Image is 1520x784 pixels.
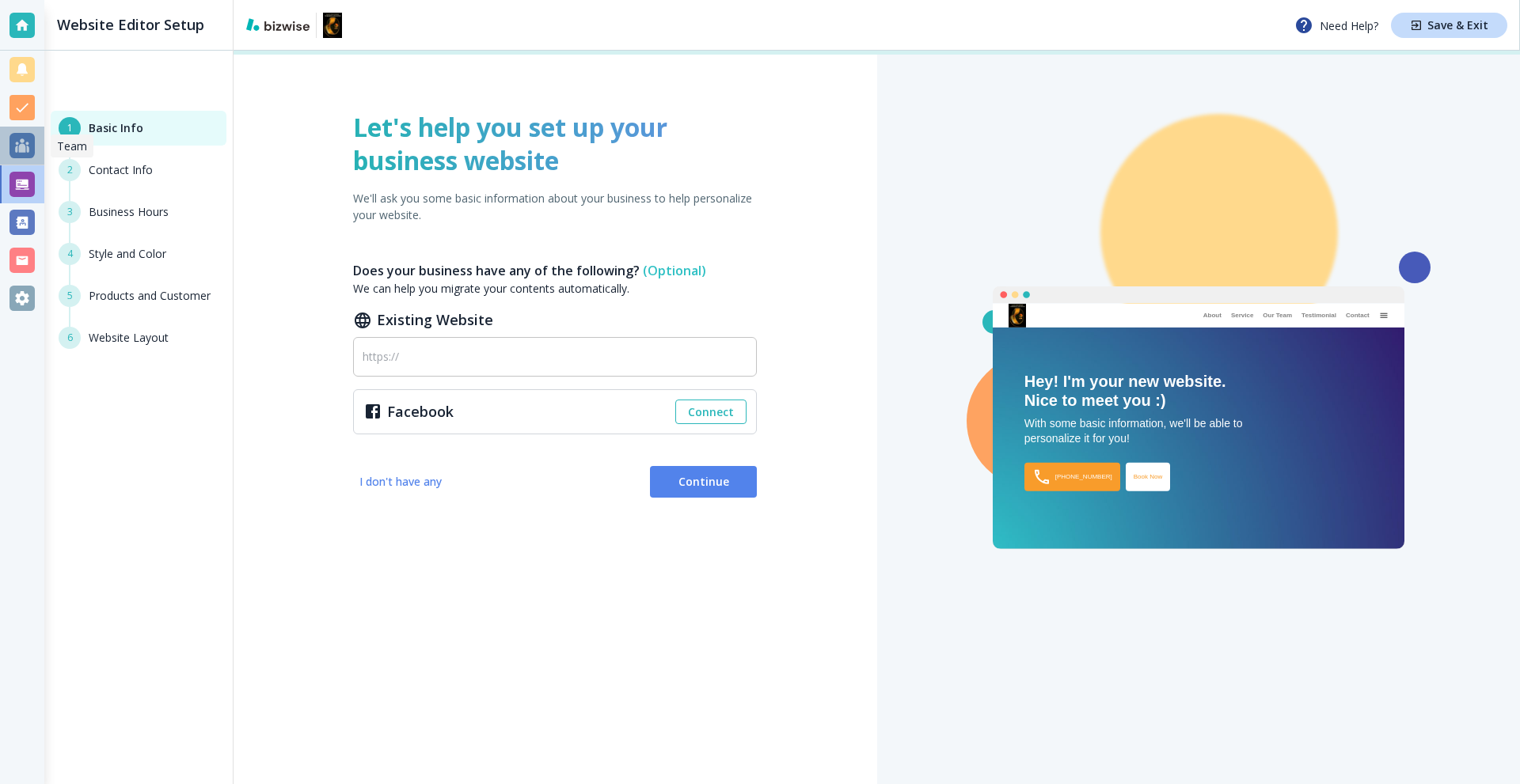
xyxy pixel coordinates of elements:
[1341,312,1374,319] div: Contact
[57,138,87,154] p: Team
[1024,372,1373,410] div: Hey! I'm your new website. Nice to meet you :)
[675,400,747,425] button: Connect
[51,111,226,146] button: 1Basic Info
[353,466,448,498] button: I don't have any
[643,262,706,279] span: (Optional)
[359,474,442,490] span: I don't have any
[663,474,744,490] span: Continue
[363,350,747,364] input: https://
[353,111,757,177] h1: Let's help you set up your business website
[688,404,734,420] span: Connect
[67,121,73,135] span: 1
[353,309,757,331] h2: Existing Website
[353,190,757,223] p: We'll ask you some basic information about your business to help personalize your website.
[650,466,757,498] button: Continue
[1391,13,1507,38] button: Save & Exit
[353,261,757,280] h6: Does your business have any of the following?
[1199,312,1226,319] div: About
[1024,416,1373,447] div: With some basic information, we'll be able to personalize it for you!
[1009,304,1026,328] img: Black Independent Filmmakers Association
[1294,16,1378,35] p: Need Help?
[1226,312,1258,319] div: Service
[246,18,310,31] img: bizwise
[1126,463,1170,491] div: Book Now
[1297,312,1341,319] div: Testimonial
[89,119,143,137] h6: Basic Info
[353,280,757,297] p: We can help you migrate your contents automatically.
[57,14,204,36] h2: Website Editor Setup
[1258,312,1297,319] div: Our Team
[323,13,342,38] img: Black Independent Filmmakers Association
[363,401,560,422] div: Facebook
[1024,463,1120,491] div: [PHONE_NUMBER]
[1427,20,1488,31] h4: Save & Exit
